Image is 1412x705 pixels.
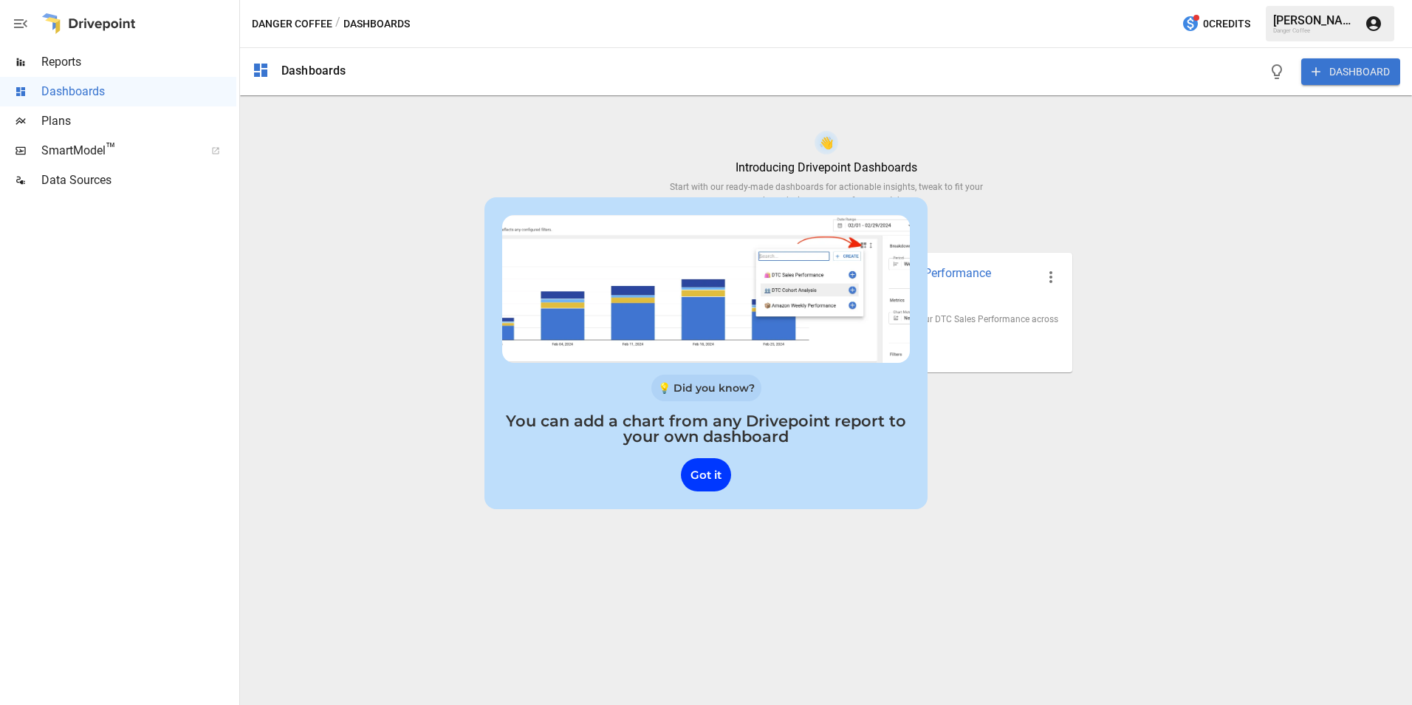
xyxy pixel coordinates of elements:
[658,180,995,207] div: Start with our ready-made dashboards for actionable insights, tweak to fit your goals, or design ...
[41,142,195,160] span: SmartModel
[41,171,236,189] span: Data Sources
[41,53,236,71] span: Reports
[106,140,116,158] span: ™
[843,314,1060,335] div: View and analyze your DTC Sales Performance across products.
[819,136,834,150] div: 👋
[41,83,236,101] span: Dashboards
[252,15,332,33] button: Danger Coffee
[281,64,346,78] div: Dashboards
[41,112,236,130] span: Plans
[736,160,917,174] div: Introducing Drivepoint Dashboards
[866,282,1036,290] span: BY DRIVEPOINT
[1301,58,1400,85] button: DASHBOARD
[1273,27,1356,34] div: Danger Coffee
[866,265,1036,282] span: DTC Sales Performance
[335,15,340,33] div: /
[1273,13,1356,27] div: [PERSON_NAME]
[1176,10,1256,38] button: 0Credits
[1203,15,1250,33] span: 0 Credits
